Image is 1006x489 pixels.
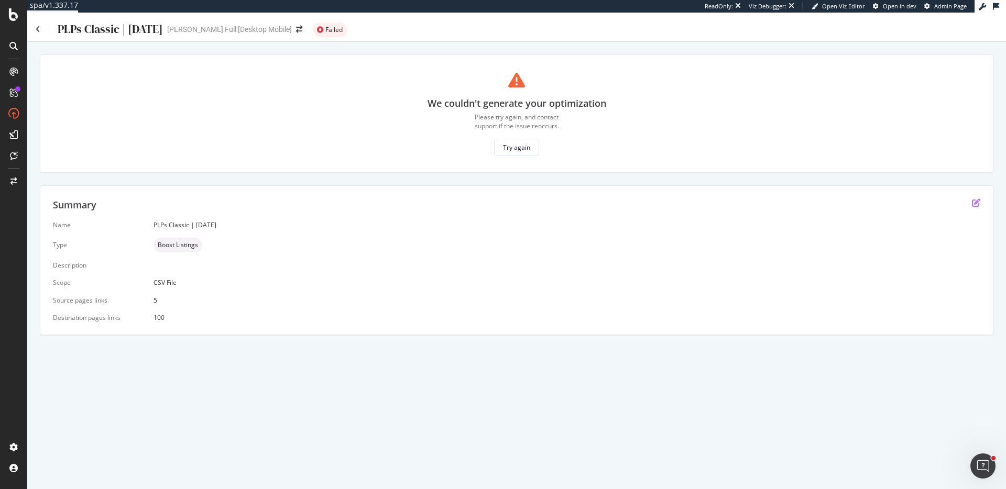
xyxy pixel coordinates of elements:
[705,2,733,10] div: ReadOnly:
[58,21,163,37] div: PLPs Classic | [DATE]
[154,313,980,322] div: 100
[972,198,980,207] div: edit
[53,296,137,305] div: Source pages links
[154,296,980,305] div: 5
[154,278,980,287] div: CSV File
[934,2,967,10] span: Admin Page
[749,2,786,10] div: Viz Debugger:
[154,238,202,252] div: neutral label
[53,240,137,249] div: Type
[53,313,137,322] div: Destination pages links
[296,26,302,33] div: arrow-right-arrow-left
[924,2,967,10] a: Admin Page
[36,26,40,33] a: Click to go back
[53,198,96,212] div: Summary
[503,143,530,152] div: Try again
[812,2,865,10] a: Open Viz Editor
[428,97,606,110] div: We couldn't generate your optimization
[53,278,137,287] div: Scope
[883,2,916,10] span: Open in dev
[154,220,980,229] div: PLPs Classic | [DATE]
[158,242,198,248] span: Boost Listings
[325,27,343,33] span: Failed
[494,139,539,155] button: Try again
[822,2,865,10] span: Open Viz Editor
[873,2,916,10] a: Open in dev
[970,453,996,479] iframe: Intercom live chat
[313,23,347,37] div: danger label
[167,24,292,35] div: [PERSON_NAME] Full [Desktop Mobile]
[464,113,569,130] div: Please try again, and contact support if the issue reoccurs.
[53,261,137,270] div: Description
[53,220,137,229] div: Name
